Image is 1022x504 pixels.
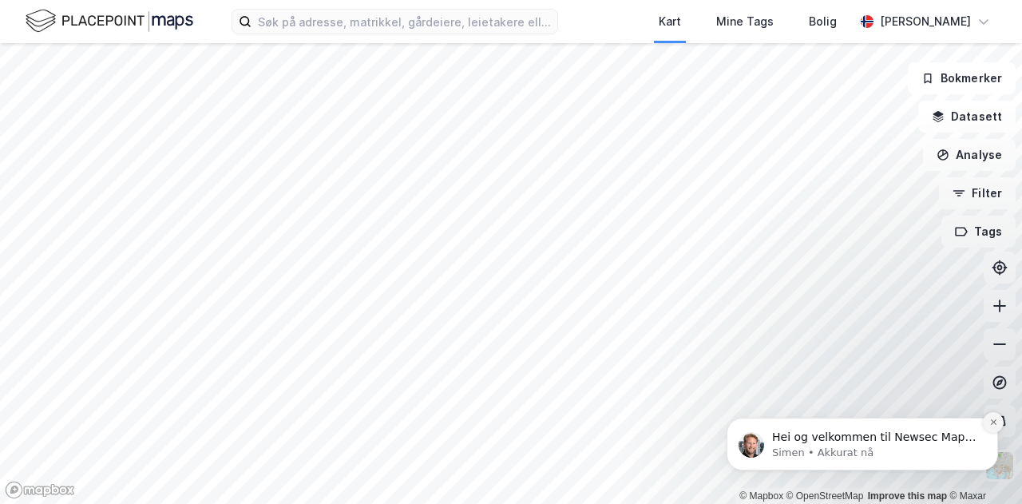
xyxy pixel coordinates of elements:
[868,490,947,502] a: Improve this map
[659,12,681,31] div: Kart
[941,216,1016,248] button: Tags
[252,10,557,34] input: Søk på adresse, matrikkel, gårdeiere, leietakere eller personer
[24,100,295,153] div: message notification from Simen, Akkurat nå. Hei og velkommen til Newsec Maps, Pernille Om det er...
[26,7,193,35] img: logo.f888ab2527a4732fd821a326f86c7f29.svg
[716,12,774,31] div: Mine Tags
[36,114,61,140] img: Profile image for Simen
[739,490,783,502] a: Mapbox
[918,101,1016,133] button: Datasett
[908,62,1016,94] button: Bokmerker
[280,94,301,115] button: Dismiss notification
[923,139,1016,171] button: Analyse
[880,12,971,31] div: [PERSON_NAME]
[5,481,75,499] a: Mapbox homepage
[69,128,275,142] p: Message from Simen, sent Akkurat nå
[786,490,864,502] a: OpenStreetMap
[69,113,273,173] span: Hei og velkommen til Newsec Maps, [PERSON_NAME] Om det er du lurer på så er det bare å ta kontakt...
[703,318,1022,496] iframe: Intercom notifications melding
[939,177,1016,209] button: Filter
[809,12,837,31] div: Bolig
